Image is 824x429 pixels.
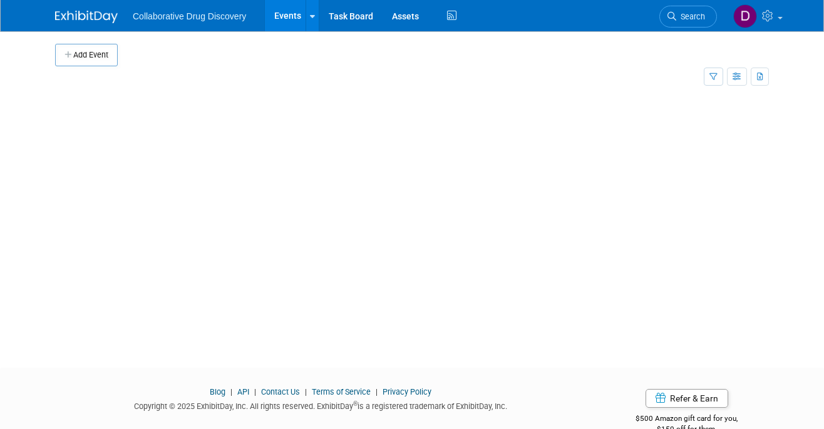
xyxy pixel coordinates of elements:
[373,387,381,396] span: |
[733,4,757,28] img: Daniel Castro
[302,387,310,396] span: |
[55,398,586,412] div: Copyright © 2025 ExhibitDay, Inc. All rights reserved. ExhibitDay is a registered trademark of Ex...
[227,387,235,396] span: |
[676,12,705,21] span: Search
[251,387,259,396] span: |
[261,387,300,396] a: Contact Us
[659,6,717,28] a: Search
[210,387,225,396] a: Blog
[353,400,358,407] sup: ®
[133,11,246,21] span: Collaborative Drug Discovery
[237,387,249,396] a: API
[646,389,728,408] a: Refer & Earn
[55,44,118,66] button: Add Event
[383,387,431,396] a: Privacy Policy
[312,387,371,396] a: Terms of Service
[55,11,118,23] img: ExhibitDay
